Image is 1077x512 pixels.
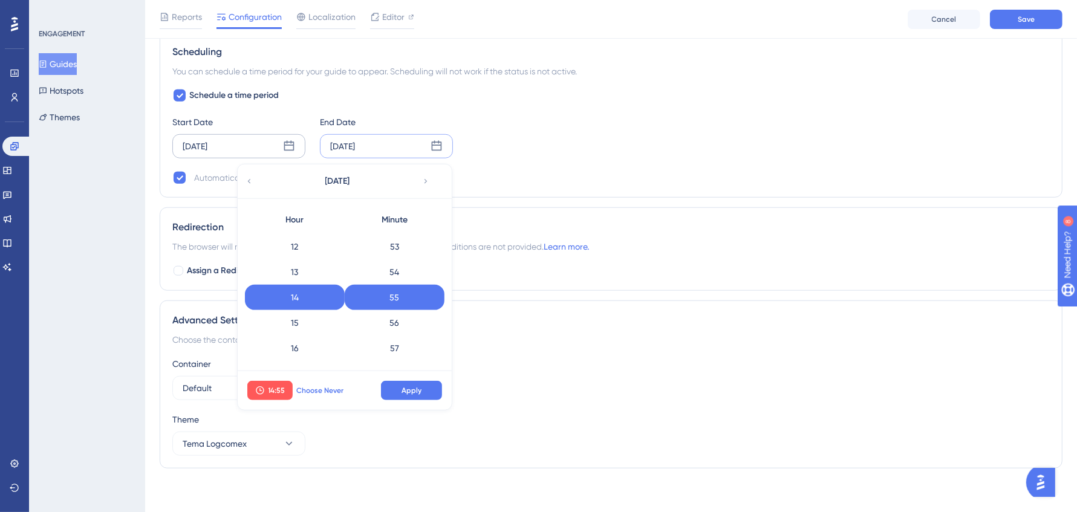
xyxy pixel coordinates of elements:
div: 15 [245,310,345,335]
div: Hour [245,208,345,232]
span: Cancel [932,15,957,24]
span: Tema Logcomex [183,436,247,451]
span: Schedule a time period [189,88,279,103]
button: Cancel [908,10,980,29]
span: Reports [172,10,202,24]
span: The browser will redirect to the “Redirection URL” when the Targeting Conditions are not provided. [172,239,589,254]
div: End Date [320,115,453,129]
button: Apply [381,381,442,400]
div: Automatically set as “Inactive” when the scheduled period is over. [194,170,443,185]
span: [DATE] [325,174,350,189]
div: 56 [345,310,444,335]
div: [DATE] [330,139,355,154]
div: 13 [245,259,345,285]
button: 14:55 [247,381,293,400]
div: Theme [172,412,1050,427]
button: Themes [39,106,80,128]
span: Configuration [229,10,282,24]
div: You can schedule a time period for your guide to appear. Scheduling will not work if the status i... [172,64,1050,79]
div: 53 [345,234,444,259]
div: ENGAGEMENT [39,29,85,39]
span: Default [183,381,212,395]
div: 54 [345,259,444,285]
div: Minute [345,208,444,232]
span: Need Help? [28,3,76,18]
span: Localization [308,10,356,24]
div: 14 [245,285,345,310]
button: Choose Never [293,381,347,400]
span: Assign a Redirection URL [187,264,282,278]
div: Choose the container and theme for the guide. [172,332,1050,347]
div: 17 [245,361,345,386]
button: Save [990,10,1062,29]
div: Advanced Settings [172,313,1050,328]
span: Save [1018,15,1035,24]
button: Tema Logcomex [172,432,305,456]
div: [DATE] [183,139,207,154]
button: Default [172,376,305,400]
div: 55 [345,285,444,310]
span: Apply [402,386,421,395]
div: Container [172,357,1050,371]
div: Redirection [172,220,1050,235]
iframe: UserGuiding AI Assistant Launcher [1026,464,1062,501]
span: 14:55 [268,386,285,395]
span: Editor [382,10,405,24]
div: 57 [345,335,444,361]
div: 16 [245,335,345,361]
button: Hotspots [39,80,83,102]
div: 8 [84,6,88,16]
button: Guides [39,53,77,75]
span: Choose Never [296,386,343,395]
div: Scheduling [172,45,1050,59]
div: 12 [245,234,345,259]
a: Learn more. [544,242,589,251]
div: 58 [345,361,444,386]
div: Start Date [172,115,305,129]
button: [DATE] [277,169,398,193]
